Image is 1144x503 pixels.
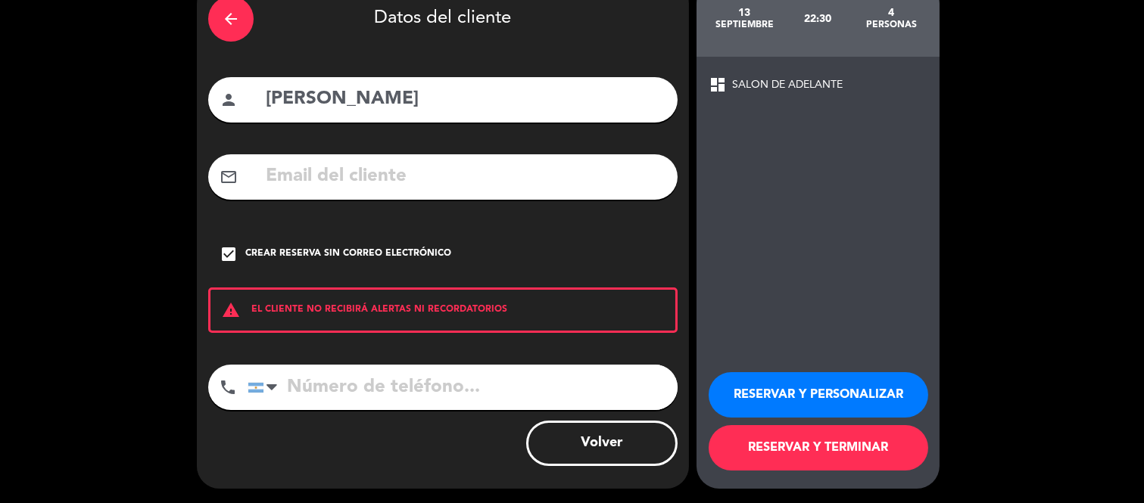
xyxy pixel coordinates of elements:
i: mail_outline [220,168,238,186]
i: person [220,91,238,109]
input: Email del cliente [264,161,666,192]
button: RESERVAR Y TERMINAR [709,425,928,470]
input: Número de teléfono... [248,365,678,410]
i: phone [219,378,237,396]
input: Nombre del cliente [264,84,666,115]
button: RESERVAR Y PERSONALIZAR [709,372,928,418]
div: septiembre [708,19,781,31]
div: 13 [708,7,781,19]
span: SALON DE ADELANTE [732,76,843,94]
div: Crear reserva sin correo electrónico [245,247,451,262]
i: check_box [220,245,238,263]
div: Argentina: +54 [248,365,283,409]
div: personas [855,19,928,31]
span: dashboard [709,76,727,94]
i: warning [210,301,251,319]
div: 4 [855,7,928,19]
button: Volver [526,421,678,466]
div: EL CLIENTE NO RECIBIRÁ ALERTAS NI RECORDATORIOS [208,287,678,333]
i: arrow_back [222,10,240,28]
